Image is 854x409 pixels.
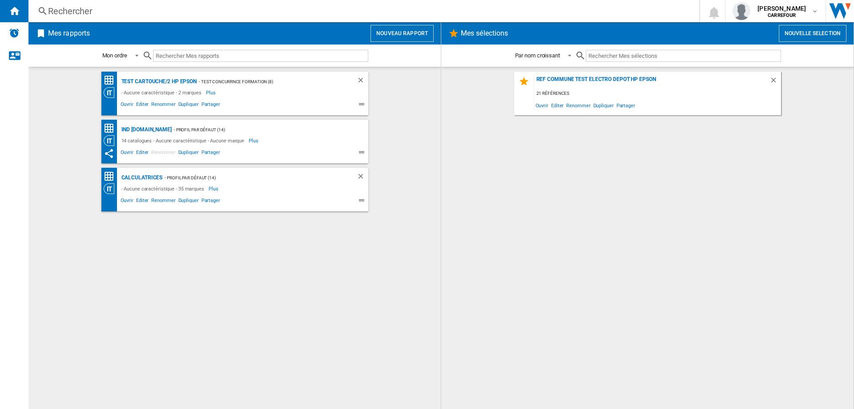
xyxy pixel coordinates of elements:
[104,75,119,86] div: Matrice des prix
[534,76,769,88] div: Ref commune test electro depot HP EPSON
[615,99,636,111] span: Partager
[357,76,368,87] div: Supprimer
[534,88,781,99] div: 21 références
[249,135,260,146] span: Plus
[150,148,177,159] span: Renommer
[102,52,127,59] div: Mon ordre
[200,100,222,111] span: Partager
[371,25,434,42] button: Nouveau rapport
[757,4,806,13] span: [PERSON_NAME]
[104,171,119,182] div: Matrice des prix
[177,148,200,159] span: Dupliquer
[119,148,135,159] span: Ouvrir
[119,196,135,207] span: Ouvrir
[592,99,615,111] span: Dupliquer
[550,99,565,111] span: Editer
[46,25,92,42] h2: Mes rapports
[209,183,220,194] span: Plus
[119,172,163,183] div: Calculatrices
[135,196,150,207] span: Editer
[565,99,592,111] span: Renommer
[150,196,177,207] span: Renommer
[150,100,177,111] span: Renommer
[357,172,368,183] div: Supprimer
[459,25,510,42] h2: Mes sélections
[515,52,560,59] div: Par nom croissant
[172,124,350,135] div: - Profil par défaut (14)
[177,100,200,111] span: Dupliquer
[119,124,172,135] div: Ind [DOMAIN_NAME]
[104,123,119,134] div: Matrice des prix
[162,172,338,183] div: - Profil par défaut (14)
[779,25,846,42] button: Nouvelle selection
[534,99,550,111] span: Ouvrir
[104,183,119,194] div: Vision Catégorie
[177,196,200,207] span: Dupliquer
[768,12,796,18] b: CARREFOUR
[9,28,20,38] img: alerts-logo.svg
[119,183,209,194] div: - Aucune caractéristique - 35 marques
[135,100,150,111] span: Editer
[153,50,368,62] input: Rechercher Mes rapports
[119,135,249,146] div: 14 catalogues - Aucune caractéristique - Aucune marque
[119,100,135,111] span: Ouvrir
[206,87,217,98] span: Plus
[104,148,114,159] ng-md-icon: Ce rapport a été partagé avec vous
[104,87,119,98] div: Vision Catégorie
[48,5,676,17] div: Rechercher
[135,148,150,159] span: Editer
[200,148,222,159] span: Partager
[197,76,338,87] div: - TEST CONCURRNCE FORMATION (8)
[769,76,781,88] div: Supprimer
[119,87,206,98] div: - Aucune caractéristique - 2 marques
[119,76,197,87] div: TEST Cartouche/2 HP EPSON
[586,50,781,62] input: Rechercher Mes sélections
[104,135,119,146] div: Vision Catégorie
[733,2,750,20] img: profile.jpg
[200,196,222,207] span: Partager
